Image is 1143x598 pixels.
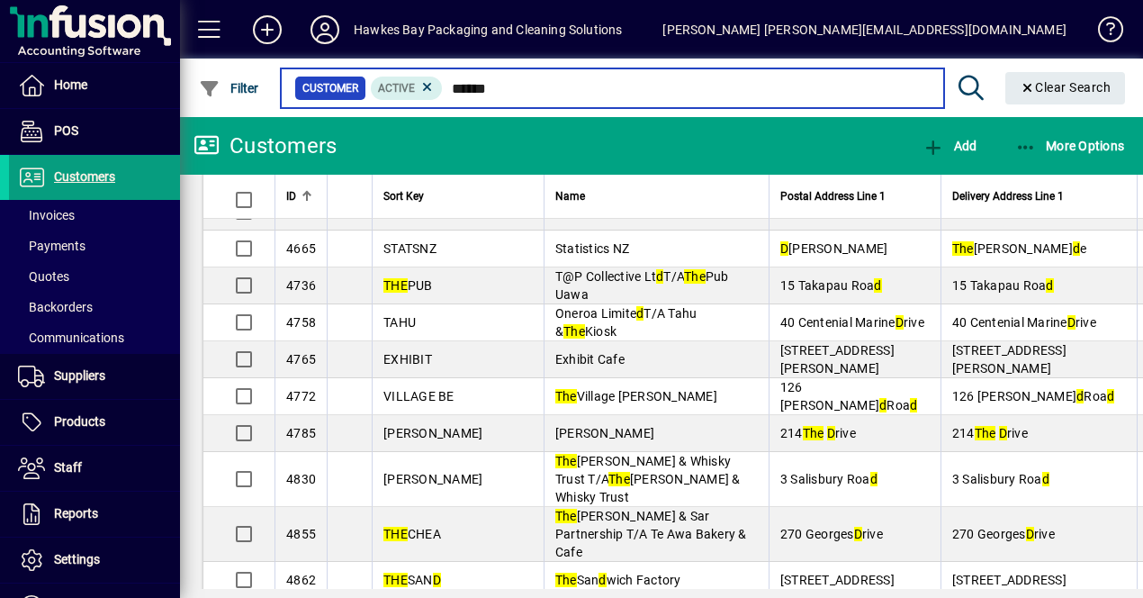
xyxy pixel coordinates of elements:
span: [PERSON_NAME] e [952,241,1087,256]
em: d [1042,472,1049,486]
span: Products [54,414,105,429]
em: The [555,454,577,468]
span: Quotes [18,269,69,284]
span: [STREET_ADDRESS] [780,573,895,587]
em: d [870,472,877,486]
button: Filter [194,72,264,104]
span: 4665 [286,241,316,256]
span: 3 Salisbury Roa [952,472,1049,486]
span: 40 Centenial Marine rive [952,315,1096,330]
span: 4736 [286,278,316,293]
span: Invoices [18,208,75,222]
div: Hawkes Bay Packaging and Cleaning Solutions [354,15,623,44]
span: [STREET_ADDRESS] [952,573,1066,587]
span: Staff [54,460,82,475]
span: Oneroa Limite T/A Tahu & Kiosk [555,306,697,339]
em: The [803,426,824,440]
span: 4855 [286,527,316,541]
span: STATSNZ [383,241,436,256]
em: The [563,324,585,339]
div: Name [555,186,758,206]
a: Home [9,63,180,108]
button: Add [918,130,981,162]
em: d [879,398,886,412]
span: Postal Address Line 1 [780,186,886,206]
span: 15 Takapau Roa [952,278,1054,293]
em: THE [383,573,408,587]
em: The [684,269,706,284]
span: [PERSON_NAME] [383,472,482,486]
span: VILLAGE BE [383,389,454,403]
span: Sort Key [383,186,424,206]
em: D [780,241,788,256]
em: The [555,509,577,523]
span: More Options [1015,139,1125,153]
span: 4772 [286,389,316,403]
div: [PERSON_NAME] [PERSON_NAME][EMAIL_ADDRESS][DOMAIN_NAME] [662,15,1066,44]
em: THE [383,527,408,541]
em: d [656,269,663,284]
span: Customer [302,79,358,97]
span: [PERSON_NAME] [383,426,482,440]
span: Home [54,77,87,92]
a: Products [9,400,180,445]
span: Exhibit Cafe [555,352,625,367]
span: Name [555,186,585,206]
em: The [555,389,577,403]
a: Settings [9,538,180,583]
a: Quotes [9,261,180,292]
mat-chip: Activation Status: Active [371,77,443,100]
div: Customers [193,131,337,160]
a: Reports [9,492,180,537]
span: [PERSON_NAME] [780,241,888,256]
em: D [895,315,904,330]
button: More Options [1011,130,1129,162]
span: 4830 [286,472,316,486]
a: Staff [9,446,180,491]
span: Payments [18,239,85,253]
em: d [874,278,881,293]
em: D [854,527,862,541]
span: PUB [383,278,433,293]
span: 4862 [286,573,316,587]
em: d [1107,389,1114,403]
em: The [608,472,630,486]
em: d [1076,389,1084,403]
em: d [1046,278,1053,293]
span: 214 rive [952,426,1028,440]
span: Suppliers [54,368,105,383]
em: D [999,426,1007,440]
span: 4758 [286,315,316,330]
em: D [1067,315,1075,330]
span: [STREET_ADDRESS][PERSON_NAME] [780,343,895,376]
button: Clear [1005,72,1126,104]
a: Payments [9,231,180,261]
a: POS [9,109,180,154]
em: THE [383,278,408,293]
span: T@P Collective Lt T/A Pub Uawa [555,269,729,302]
span: 4785 [286,426,316,440]
em: D [1026,527,1034,541]
span: Communications [18,331,124,345]
a: Suppliers [9,354,180,399]
em: d [636,306,643,321]
span: 15 Takapau Roa [780,278,882,293]
span: 4765 [286,352,316,367]
span: [PERSON_NAME] & Sar Partnership T/A Te Awa Bakery & Cafe [555,509,747,559]
span: Delivery Address Line 1 [952,186,1064,206]
span: Add [922,139,976,153]
span: San wich Factory [555,573,681,587]
span: Clear Search [1020,80,1111,95]
em: d [598,573,606,587]
span: 40 Centenial Marine rive [780,315,924,330]
span: Settings [54,552,100,566]
em: D [433,573,441,587]
div: ID [286,186,316,206]
span: Reports [54,506,98,521]
span: Customers [54,169,115,184]
a: Invoices [9,200,180,231]
span: Backorders [18,300,93,314]
span: 126 [PERSON_NAME] Roa [780,380,918,412]
a: Backorders [9,292,180,322]
span: TAHU [383,315,416,330]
